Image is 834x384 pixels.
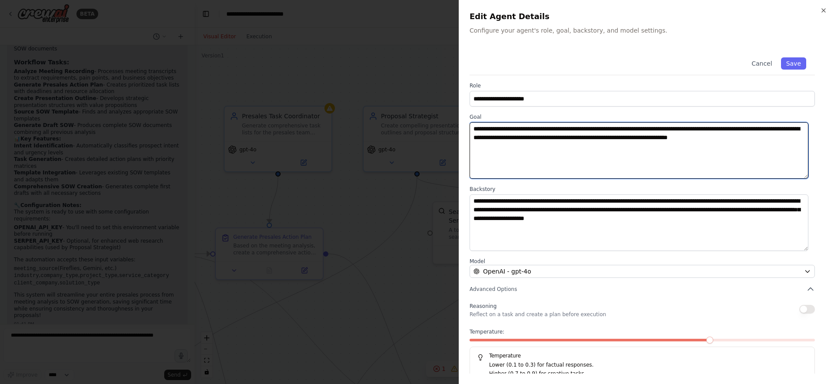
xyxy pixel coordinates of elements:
span: OpenAI - gpt-4o [483,267,531,276]
label: Role [470,82,815,89]
p: Reflect on a task and create a plan before execution [470,311,606,318]
button: Advanced Options [470,285,815,294]
span: Reasoning [470,303,496,309]
p: Configure your agent's role, goal, backstory, and model settings. [470,26,824,35]
span: Temperature: [470,328,504,335]
p: Lower (0.1 to 0.3) for factual responses. [489,361,808,370]
label: Backstory [470,186,815,193]
label: Model [470,258,815,265]
button: OpenAI - gpt-4o [470,265,815,278]
button: Cancel [746,57,777,70]
button: Save [781,57,806,70]
label: Goal [470,114,815,120]
span: Advanced Options [470,286,517,293]
h2: Edit Agent Details [470,10,824,23]
p: Higher (0.7 to 0.9) for creative tasks. [489,370,808,378]
h5: Temperature [477,352,808,359]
